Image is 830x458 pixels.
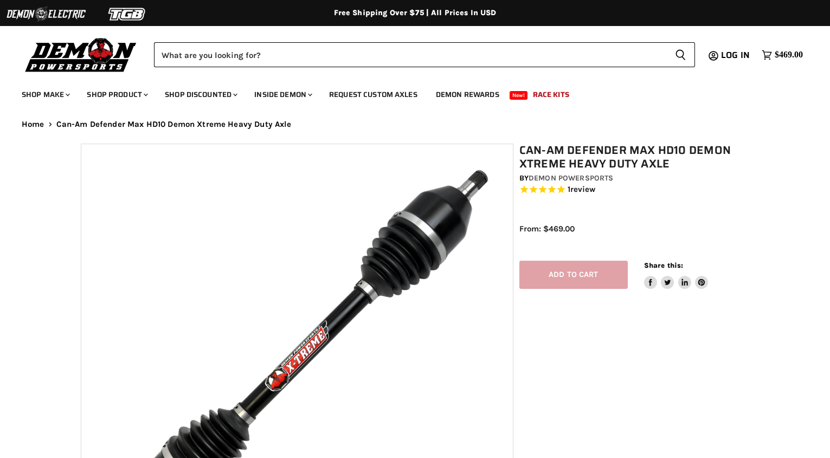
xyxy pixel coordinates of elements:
span: Rated 5.0 out of 5 stars 1 reviews [519,184,755,196]
img: TGB Logo 2 [87,4,168,24]
a: Shop Product [79,83,155,106]
span: Log in [721,48,750,62]
span: review [570,185,596,195]
aside: Share this: [644,261,709,289]
span: $469.00 [775,50,803,60]
a: Home [22,120,44,129]
span: 1 reviews [568,185,596,195]
form: Product [154,42,695,67]
a: Race Kits [525,83,577,106]
a: Log in [716,50,756,60]
a: $469.00 [756,47,808,63]
a: Shop Make [14,83,76,106]
div: by [519,172,755,184]
span: Share this: [644,261,683,269]
ul: Main menu [14,79,800,106]
a: Shop Discounted [157,83,244,106]
a: Request Custom Axles [321,83,426,106]
a: Demon Powersports [529,173,613,183]
a: Inside Demon [246,83,319,106]
input: Search [154,42,666,67]
button: Search [666,42,695,67]
img: Demon Electric Logo 2 [5,4,87,24]
span: From: $469.00 [519,224,575,234]
img: Demon Powersports [22,35,140,74]
a: Demon Rewards [428,83,507,106]
span: Can-Am Defender Max HD10 Demon Xtreme Heavy Duty Axle [56,120,292,129]
h1: Can-Am Defender Max HD10 Demon Xtreme Heavy Duty Axle [519,144,755,171]
span: New! [510,91,528,100]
